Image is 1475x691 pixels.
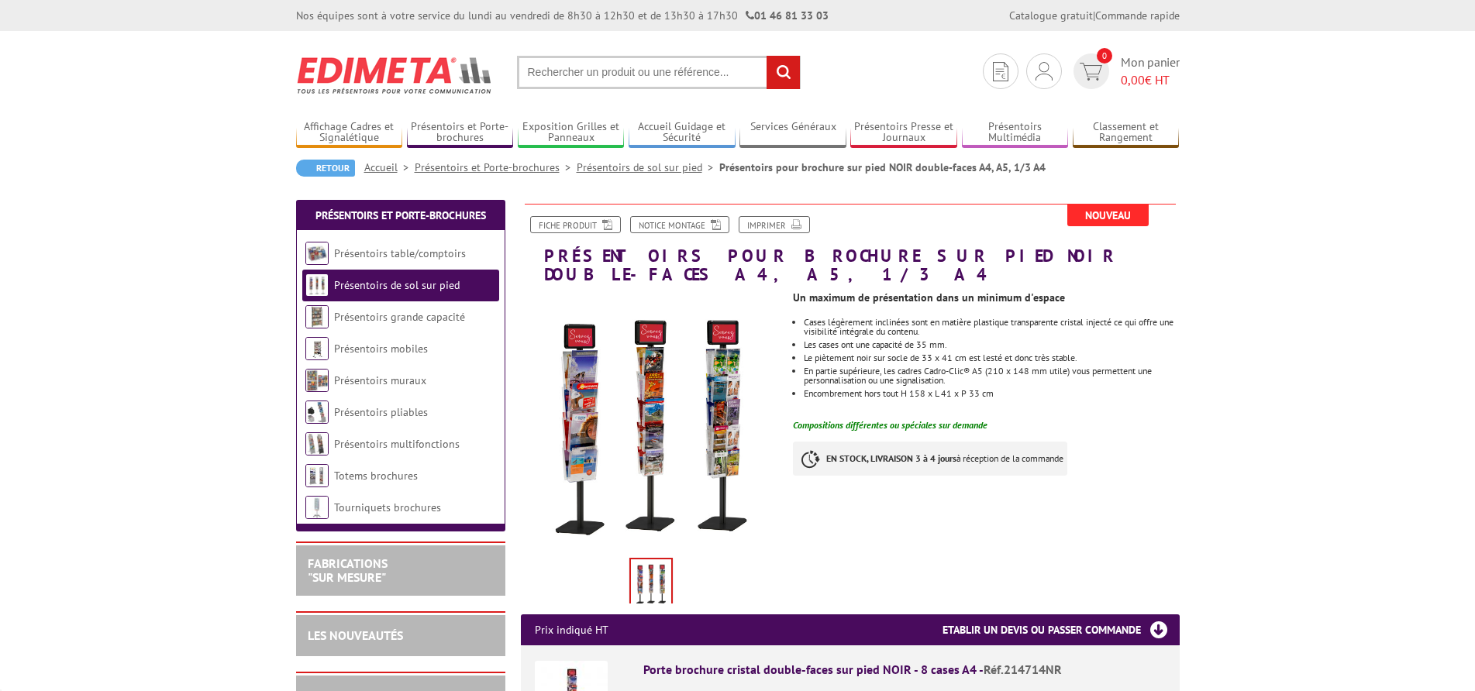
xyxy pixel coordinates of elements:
li: Présentoirs pour brochure sur pied NOIR double-faces A4, A5, 1/3 A4 [719,160,1046,175]
a: Présentoirs grande capacité [334,310,465,324]
a: Commande rapide [1095,9,1180,22]
font: Compositions différentes ou spéciales sur demande [793,419,987,431]
input: rechercher [767,56,800,89]
a: Présentoirs Multimédia [962,120,1069,146]
img: Présentoirs grande capacité [305,305,329,328]
a: Présentoirs de sol sur pied [577,160,719,174]
span: 0,00 [1121,72,1145,88]
a: Présentoirs Presse et Journaux [850,120,957,146]
img: Présentoirs table/comptoirs [305,242,329,265]
a: Imprimer [739,216,810,233]
li: Encombrement hors tout H 158 x L 41 x P 33 cm [804,389,1179,398]
img: Tourniquets brochures [305,496,329,519]
div: | [1009,8,1180,23]
img: devis rapide [1036,62,1053,81]
div: Porte brochure cristal double-faces sur pied NOIR - 8 cases A4 - [643,661,1166,679]
img: Présentoirs mobiles [305,337,329,360]
a: FABRICATIONS"Sur Mesure" [308,555,388,585]
a: Affichage Cadres et Signalétique [296,120,403,146]
a: Présentoirs table/comptoirs [334,246,466,260]
a: Présentoirs muraux [334,373,426,387]
strong: 01 46 81 33 03 [746,9,829,22]
a: Totems brochures [334,469,418,483]
li: Le piètement noir sur socle de 33 x 41 cm est lesté et donc très stable. [804,353,1179,363]
a: Présentoirs et Porte-brochures [415,160,577,174]
img: Présentoirs pliables [305,401,329,424]
a: Catalogue gratuit [1009,9,1093,22]
img: devis rapide [993,62,1008,81]
a: Accueil [364,160,415,174]
a: Exposition Grilles et Panneaux [518,120,625,146]
p: Un maximum de présentation dans un minimum d'espace [793,293,1179,302]
a: Présentoirs de sol sur pied [334,278,460,292]
img: Présentoirs muraux [305,369,329,392]
span: Réf.214714NR [984,662,1062,677]
a: Présentoirs pliables [334,405,428,419]
img: Edimeta [296,46,494,104]
span: € HT [1121,71,1180,89]
div: Nos équipes sont à votre service du lundi au vendredi de 8h30 à 12h30 et de 13h30 à 17h30 [296,8,829,23]
a: devis rapide 0 Mon panier 0,00€ HT [1070,53,1180,89]
p: à réception de la commande [793,442,1067,476]
a: Tourniquets brochures [334,500,441,514]
h3: Etablir un devis ou passer commande [943,614,1180,645]
p: Prix indiqué HT [535,614,608,645]
img: Totems brochures [305,464,329,487]
a: Présentoirs et Porte-brochures [407,120,514,146]
span: Mon panier [1121,53,1180,89]
a: LES NOUVEAUTÉS [308,627,403,643]
a: Services Généraux [739,120,846,146]
a: Classement et Rangement [1073,120,1180,146]
strong: EN STOCK, LIVRAISON 3 à 4 jours [826,452,956,464]
span: Nouveau [1067,205,1149,226]
img: devis rapide [1080,63,1102,81]
span: 0 [1097,48,1112,64]
a: Présentoirs et Porte-brochures [315,208,486,222]
a: Présentoirs mobiles [334,342,428,356]
a: Notice Montage [630,216,729,233]
a: Retour [296,160,355,177]
img: Présentoirs multifonctions [305,432,329,456]
a: Fiche produit [530,216,621,233]
li: Les cases ont une capacité de 35 mm. [804,340,1179,349]
li: En partie supérieure, les cadres Cadro-Clic® A5 (210 x 148 mm utile) vous permettent une personna... [804,366,1179,385]
img: presentoirs_pour_brochure_pied_noir_double-faces_a4_214714nr_214715nr_214716nr.jpg [521,291,782,552]
img: Présentoirs de sol sur pied [305,273,329,297]
a: Accueil Guidage et Sécurité [629,120,736,146]
p: Cases légèrement inclinées sont en matière plastique transparente cristal injecté ce qui offre un... [804,318,1179,336]
img: presentoirs_pour_brochure_pied_noir_double-faces_a4_214714nr_214715nr_214716nr.jpg [631,559,671,607]
input: Rechercher un produit ou une référence... [517,56,801,89]
a: Présentoirs multifonctions [334,437,460,451]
